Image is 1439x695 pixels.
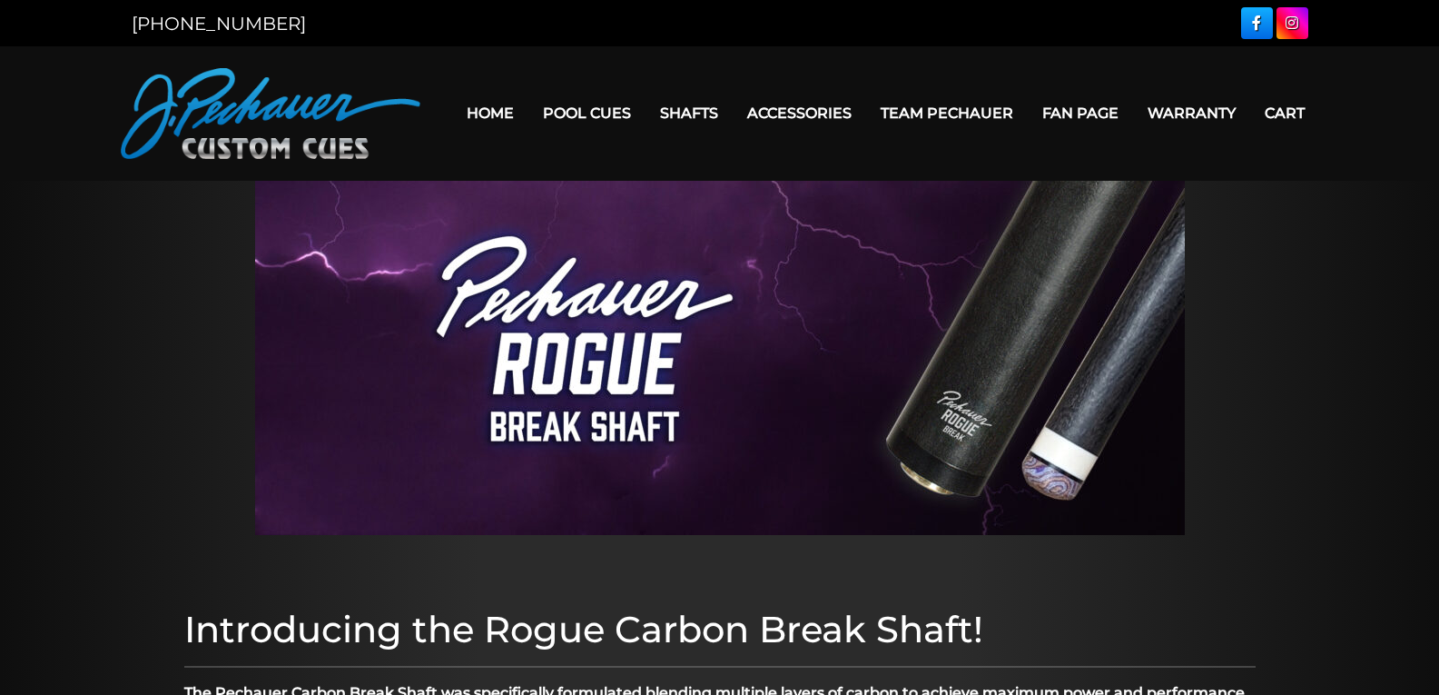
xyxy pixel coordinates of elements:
[184,608,1256,651] h1: Introducing the Rogue Carbon Break Shaft!
[866,90,1028,136] a: Team Pechauer
[121,68,420,159] img: Pechauer Custom Cues
[646,90,733,136] a: Shafts
[733,90,866,136] a: Accessories
[1250,90,1319,136] a: Cart
[1133,90,1250,136] a: Warranty
[132,13,306,35] a: [PHONE_NUMBER]
[1028,90,1133,136] a: Fan Page
[528,90,646,136] a: Pool Cues
[452,90,528,136] a: Home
